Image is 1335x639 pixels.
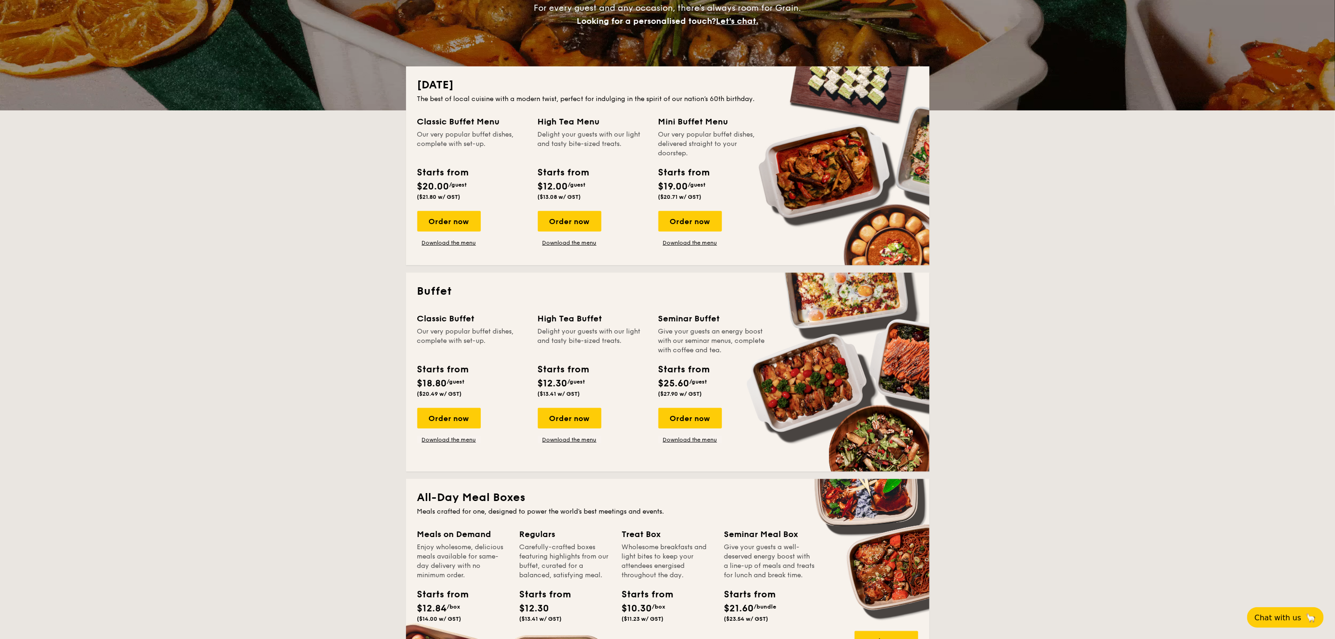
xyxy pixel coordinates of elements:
[538,239,601,247] a: Download the menu
[538,130,647,158] div: Delight your guests with our light and tasty bite-sized treats.
[417,312,527,325] div: Classic Buffet
[754,603,777,610] span: /bundle
[538,211,601,232] div: Order now
[417,327,527,355] div: Our very popular buffet dishes, complete with set-up.
[1255,613,1301,622] span: Chat with us
[538,115,647,128] div: High Tea Menu
[417,507,918,516] div: Meals crafted for one, designed to power the world's best meetings and events.
[658,181,688,192] span: $19.00
[417,194,461,200] span: ($21.80 w/ GST)
[622,543,713,580] div: Wholesome breakfasts and light bites to keep your attendees energised throughout the day.
[538,312,647,325] div: High Tea Buffet
[716,16,758,26] span: Let's chat.
[724,616,769,622] span: ($23.54 w/ GST)
[724,603,754,614] span: $21.60
[724,528,815,541] div: Seminar Meal Box
[417,363,468,377] div: Starts from
[568,182,586,188] span: /guest
[622,603,652,614] span: $10.30
[622,588,664,602] div: Starts from
[658,194,702,200] span: ($20.71 w/ GST)
[724,543,815,580] div: Give your guests a well-deserved energy boost with a line-up of meals and treats for lunch and br...
[688,182,706,188] span: /guest
[538,363,589,377] div: Starts from
[577,16,716,26] span: Looking for a personalised touch?
[658,363,709,377] div: Starts from
[658,378,690,389] span: $25.60
[417,78,918,93] h2: [DATE]
[417,130,527,158] div: Our very popular buffet dishes, complete with set-up.
[417,603,447,614] span: $12.84
[417,378,447,389] span: $18.80
[520,528,611,541] div: Regulars
[622,528,713,541] div: Treat Box
[417,239,481,247] a: Download the menu
[1247,607,1324,628] button: Chat with us🦙
[417,166,468,180] div: Starts from
[417,284,918,299] h2: Buffet
[417,588,459,602] div: Starts from
[622,616,664,622] span: ($11.23 w/ GST)
[417,528,508,541] div: Meals on Demand
[652,603,666,610] span: /box
[658,130,768,158] div: Our very popular buffet dishes, delivered straight to your doorstep.
[520,588,562,602] div: Starts from
[417,543,508,580] div: Enjoy wholesome, delicious meals available for same-day delivery with no minimum order.
[658,211,722,232] div: Order now
[447,603,461,610] span: /box
[417,408,481,428] div: Order now
[417,94,918,104] div: The best of local cuisine with a modern twist, perfect for indulging in the spirit of our nation’...
[658,327,768,355] div: Give your guests an energy boost with our seminar menus, complete with coffee and tea.
[520,603,550,614] span: $12.30
[538,194,581,200] span: ($13.08 w/ GST)
[690,378,707,385] span: /guest
[658,436,722,443] a: Download the menu
[538,166,589,180] div: Starts from
[1305,612,1316,623] span: 🦙
[658,239,722,247] a: Download the menu
[658,115,768,128] div: Mini Buffet Menu
[658,312,768,325] div: Seminar Buffet
[520,616,562,622] span: ($13.41 w/ GST)
[417,616,462,622] span: ($14.00 w/ GST)
[417,115,527,128] div: Classic Buffet Menu
[658,408,722,428] div: Order now
[724,588,766,602] div: Starts from
[538,408,601,428] div: Order now
[417,211,481,232] div: Order now
[417,436,481,443] a: Download the menu
[538,378,568,389] span: $12.30
[538,327,647,355] div: Delight your guests with our light and tasty bite-sized treats.
[568,378,585,385] span: /guest
[538,436,601,443] a: Download the menu
[658,166,709,180] div: Starts from
[417,181,450,192] span: $20.00
[417,490,918,505] h2: All-Day Meal Boxes
[520,543,611,580] div: Carefully-crafted boxes featuring highlights from our buffet, curated for a balanced, satisfying ...
[450,182,467,188] span: /guest
[538,181,568,192] span: $12.00
[538,391,580,397] span: ($13.41 w/ GST)
[658,391,702,397] span: ($27.90 w/ GST)
[417,391,462,397] span: ($20.49 w/ GST)
[447,378,465,385] span: /guest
